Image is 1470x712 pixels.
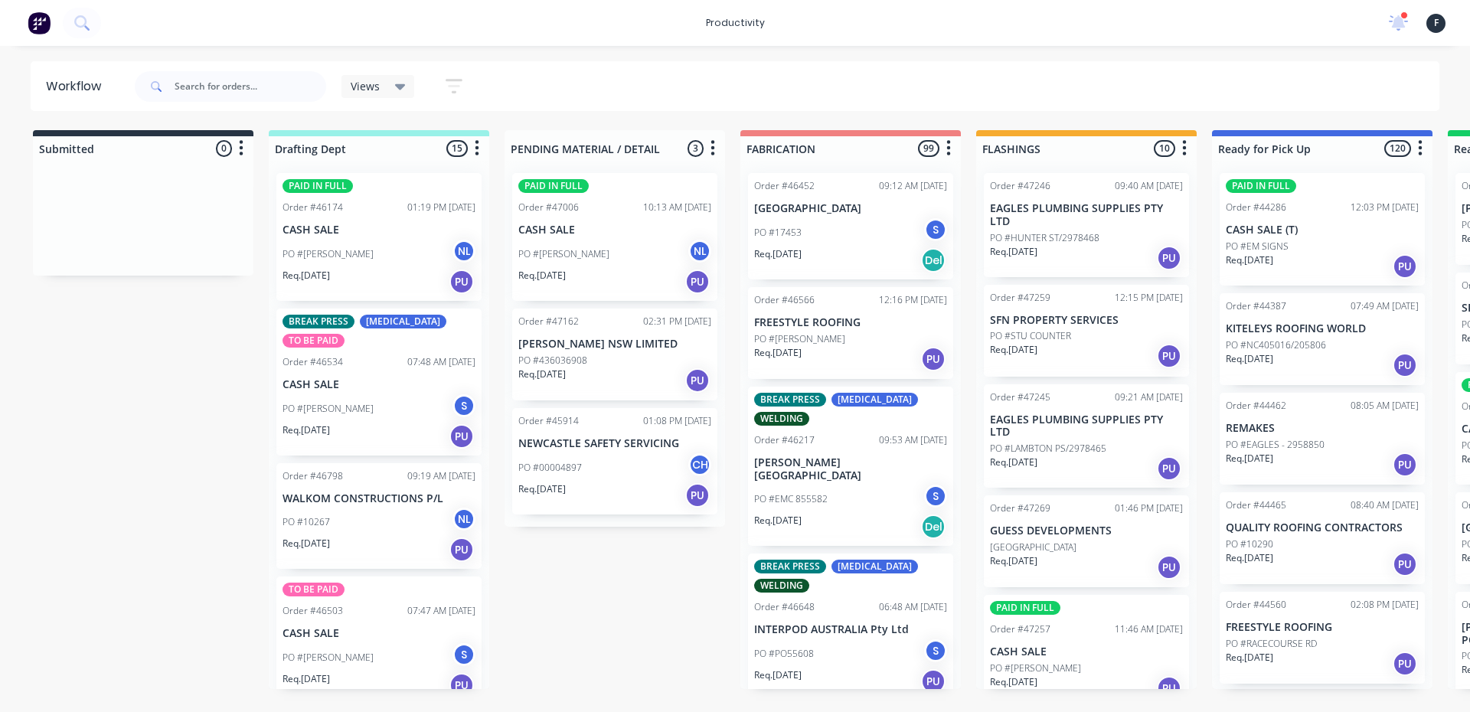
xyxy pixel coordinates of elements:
[984,173,1189,277] div: Order #4724609:40 AM [DATE]EAGLES PLUMBING SUPPLIES PTY LTDPO #HUNTER ST/2978468Req.[DATE]PU
[1226,521,1419,534] p: QUALITY ROOFING CONTRACTORS
[924,485,947,508] div: S
[921,669,946,694] div: PU
[1115,291,1183,305] div: 12:15 PM [DATE]
[1393,552,1417,576] div: PU
[1220,492,1425,584] div: Order #4446508:40 AM [DATE]QUALITY ROOFING CONTRACTORSPO #10290Req.[DATE]PU
[283,469,343,483] div: Order #46798
[754,202,947,215] p: [GEOGRAPHIC_DATA]
[452,394,475,417] div: S
[990,413,1183,439] p: EAGLES PLUMBING SUPPLIES PTY LTD
[1226,452,1273,465] p: Req. [DATE]
[921,248,946,273] div: Del
[831,393,918,407] div: [MEDICAL_DATA]
[46,77,109,96] div: Workflow
[1226,240,1289,253] p: PO #EM SIGNS
[984,595,1189,707] div: PAID IN FULLOrder #4725711:46 AM [DATE]CASH SALEPO #[PERSON_NAME]Req.[DATE]PU
[924,639,947,662] div: S
[754,560,826,573] div: BREAK PRESS
[518,315,579,328] div: Order #47162
[990,675,1037,689] p: Req. [DATE]
[1226,201,1286,214] div: Order #44286
[1157,676,1181,701] div: PU
[990,329,1071,343] p: PO #STU COUNTER
[990,343,1037,357] p: Req. [DATE]
[831,560,918,573] div: [MEDICAL_DATA]
[990,524,1183,537] p: GUESS DEVELOPMENTS
[351,78,380,94] span: Views
[276,309,482,456] div: BREAK PRESS[MEDICAL_DATA]TO BE PAIDOrder #4653407:48 AM [DATE]CASH SALEPO #[PERSON_NAME]SReq.[DAT...
[754,412,809,426] div: WELDING
[1226,299,1286,313] div: Order #44387
[643,315,711,328] div: 02:31 PM [DATE]
[1226,498,1286,512] div: Order #44465
[283,378,475,391] p: CASH SALE
[452,643,475,666] div: S
[283,583,345,596] div: TO BE PAID
[283,627,475,640] p: CASH SALE
[924,218,947,241] div: S
[754,668,802,682] p: Req. [DATE]
[990,622,1050,636] div: Order #47257
[754,316,947,329] p: FREESTYLE ROOFING
[283,402,374,416] p: PO #[PERSON_NAME]
[1226,621,1419,634] p: FREESTYLE ROOFING
[754,247,802,261] p: Req. [DATE]
[1351,299,1419,313] div: 07:49 AM [DATE]
[1220,393,1425,485] div: Order #4446208:05 AM [DATE]REMAKESPO #EAGLES - 2958850Req.[DATE]PU
[449,424,474,449] div: PU
[748,387,953,547] div: BREAK PRESS[MEDICAL_DATA]WELDINGOrder #4621709:53 AM [DATE][PERSON_NAME][GEOGRAPHIC_DATA]PO #EMC ...
[1115,390,1183,404] div: 09:21 AM [DATE]
[688,453,711,476] div: CH
[990,245,1037,259] p: Req. [DATE]
[518,354,587,367] p: PO #436036908
[685,483,710,508] div: PU
[283,537,330,550] p: Req. [DATE]
[1226,253,1273,267] p: Req. [DATE]
[698,11,773,34] div: productivity
[990,661,1081,675] p: PO #[PERSON_NAME]
[1157,555,1181,580] div: PU
[754,226,802,240] p: PO #17453
[1226,438,1325,452] p: PO #EAGLES - 2958850
[685,368,710,393] div: PU
[1226,179,1296,193] div: PAID IN FULL
[990,231,1099,245] p: PO #HUNTER ST/2978468
[283,247,374,261] p: PO #[PERSON_NAME]
[748,173,953,279] div: Order #4645209:12 AM [DATE][GEOGRAPHIC_DATA]PO #17453SReq.[DATE]Del
[1351,598,1419,612] div: 02:08 PM [DATE]
[518,338,711,351] p: [PERSON_NAME] NSW LIMITED
[518,482,566,496] p: Req. [DATE]
[921,347,946,371] div: PU
[754,393,826,407] div: BREAK PRESS
[283,515,330,529] p: PO #10267
[1220,592,1425,684] div: Order #4456002:08 PM [DATE]FREESTYLE ROOFINGPO #RACECOURSE RDReq.[DATE]PU
[518,367,566,381] p: Req. [DATE]
[512,309,717,400] div: Order #4716202:31 PM [DATE][PERSON_NAME] NSW LIMITEDPO #436036908Req.[DATE]PU
[452,508,475,531] div: NL
[754,433,815,447] div: Order #46217
[283,201,343,214] div: Order #46174
[1157,344,1181,368] div: PU
[984,384,1189,488] div: Order #4724509:21 AM [DATE]EAGLES PLUMBING SUPPLIES PTY LTDPO #LAMBTON PS/2978465Req.[DATE]PU
[518,414,579,428] div: Order #45914
[754,647,814,661] p: PO #PO55608
[283,315,354,328] div: BREAK PRESS
[449,537,474,562] div: PU
[28,11,51,34] img: Factory
[512,173,717,301] div: PAID IN FULLOrder #4700610:13 AM [DATE]CASH SALEPO #[PERSON_NAME]NLReq.[DATE]PU
[1351,201,1419,214] div: 12:03 PM [DATE]
[1226,352,1273,366] p: Req. [DATE]
[1226,598,1286,612] div: Order #44560
[990,291,1050,305] div: Order #47259
[1226,338,1326,352] p: PO #NC405016/205806
[754,623,947,636] p: INTERPOD AUSTRALIA Pty Ltd
[754,293,815,307] div: Order #46566
[990,390,1050,404] div: Order #47245
[685,269,710,294] div: PU
[879,293,947,307] div: 12:16 PM [DATE]
[449,673,474,697] div: PU
[754,179,815,193] div: Order #46452
[175,71,326,102] input: Search for orders...
[990,645,1183,658] p: CASH SALE
[990,314,1183,327] p: SFN PROPERTY SERVICES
